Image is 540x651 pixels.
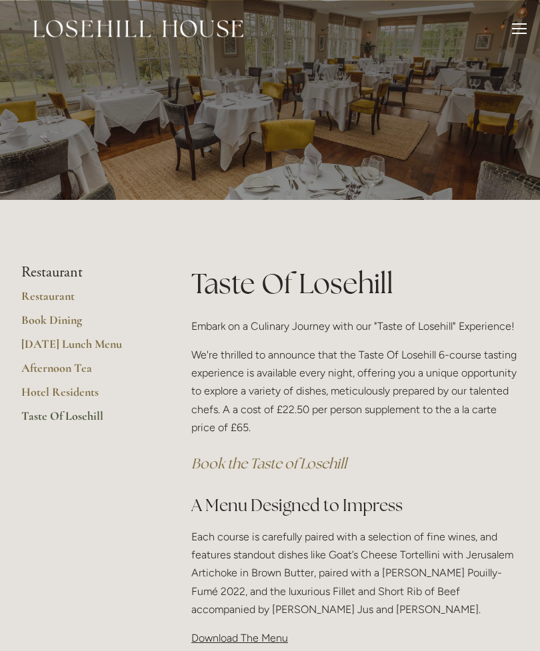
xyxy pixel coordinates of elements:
[191,528,519,618] p: Each course is carefully paired with a selection of fine wines, and features standout dishes like...
[191,264,519,303] h1: Taste Of Losehill
[191,317,519,335] p: Embark on a Culinary Journey with our "Taste of Losehill" Experience!
[21,408,149,432] a: Taste Of Losehill
[21,313,149,336] a: Book Dining
[191,494,519,517] h2: A Menu Designed to Impress
[33,20,243,37] img: Losehill House
[21,264,149,281] li: Restaurant
[21,360,149,384] a: Afternoon Tea
[21,336,149,360] a: [DATE] Lunch Menu
[191,632,288,644] span: Download The Menu
[21,289,149,313] a: Restaurant
[191,454,347,472] a: Book the Taste of Losehill
[191,346,519,436] p: We're thrilled to announce that the Taste Of Losehill 6-course tasting experience is available ev...
[21,384,149,408] a: Hotel Residents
